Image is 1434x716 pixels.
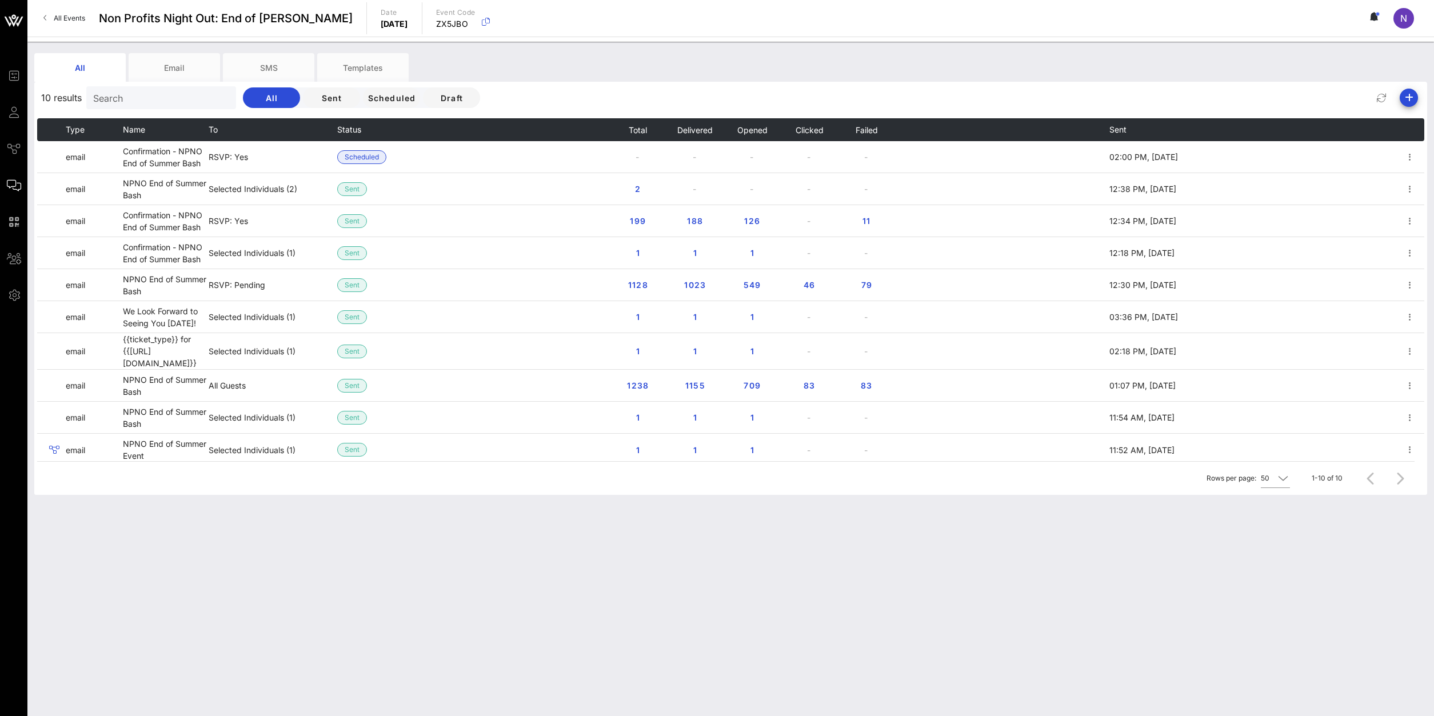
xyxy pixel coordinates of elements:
span: 1128 [628,280,648,290]
th: Status [337,118,394,141]
button: Scheduled [363,87,420,108]
button: Total [628,118,647,141]
span: Name [123,125,145,134]
button: 46 [791,275,828,295]
button: 1 [620,439,656,460]
span: Clicked [795,125,824,135]
button: 83 [791,375,828,396]
td: email [66,237,123,269]
button: 1 [620,407,656,428]
button: 83 [848,375,885,396]
button: 1 [734,243,770,263]
div: 50 [1261,473,1269,483]
span: 1 [629,312,647,322]
th: Opened [724,118,781,141]
td: RSVP: Yes [209,205,337,237]
span: 1 [686,445,704,455]
div: SMS [223,53,314,82]
button: 1 [677,307,713,327]
button: 1 [734,407,770,428]
td: NPNO End of Summer Bash [123,173,209,205]
div: 50Rows per page: [1261,469,1290,487]
td: email [66,333,123,370]
span: 1 [629,413,647,422]
span: 11:54 AM, [DATE] [1109,413,1175,422]
span: 2 [629,184,647,194]
span: Failed [855,125,878,135]
span: 03:36 PM, [DATE] [1109,312,1178,322]
span: Sent [345,443,360,456]
button: 79 [848,275,885,295]
p: Date [381,7,408,18]
div: All [34,53,126,82]
span: 1 [686,312,704,322]
button: Sent [303,87,360,108]
button: 1 [620,341,656,362]
td: Confirmation - NPNO End of Summer Bash [123,237,209,269]
span: Opened [737,125,768,135]
td: RSVP: Pending [209,269,337,301]
button: Opened [737,118,768,141]
td: Selected Individuals (1) [209,237,337,269]
span: 1 [743,312,761,322]
td: Confirmation - NPNO End of Summer Bash [123,205,209,237]
button: Draft [423,87,480,108]
button: 1 [734,439,770,460]
span: 11 [857,216,876,226]
span: 1 [743,346,761,356]
th: Clicked [781,118,838,141]
button: 709 [734,375,770,396]
button: 1155 [676,375,714,396]
div: 1-10 of 10 [1312,473,1343,483]
td: email [66,402,123,434]
button: 1 [677,407,713,428]
button: Delivered [677,118,713,141]
span: 1 [686,248,704,258]
button: Clicked [795,118,824,141]
td: We Look Forward to Seeing You [DATE]! [123,301,209,333]
div: Rows per page: [1207,462,1290,495]
span: 1238 [626,381,649,390]
button: 1 [734,307,770,327]
span: All Events [54,14,85,22]
button: 1 [677,243,713,263]
button: 126 [734,211,770,231]
button: Failed [855,118,878,141]
button: 1 [734,341,770,362]
span: 1 [743,413,761,422]
span: To [209,125,218,134]
span: 02:18 PM, [DATE] [1109,346,1176,356]
th: Delivered [666,118,724,141]
p: Event Code [436,7,476,18]
span: 02:00 PM, [DATE] [1109,152,1178,162]
span: Draft [432,93,471,103]
span: Non Profits Night Out: End of [PERSON_NAME] [99,10,353,27]
th: Type [66,118,123,141]
span: N [1400,13,1407,24]
td: email [66,141,123,173]
span: 1 [686,346,704,356]
span: 12:34 PM, [DATE] [1109,216,1176,226]
th: To [209,118,337,141]
td: NPNO End of Summer Bash [123,402,209,434]
span: 1 [743,248,761,258]
span: 11:52 AM, [DATE] [1109,445,1175,455]
span: Sent [345,183,360,195]
span: 79 [857,280,876,290]
p: ZX5JBO [436,18,476,30]
span: Delivered [677,125,713,135]
span: 549 [743,280,761,290]
span: 10 results [41,91,82,105]
span: All [252,93,291,103]
td: email [66,269,123,301]
span: 709 [743,381,761,390]
td: Selected Individuals (1) [209,301,337,333]
button: All [243,87,300,108]
span: Sent [345,279,360,291]
span: 46 [800,280,818,290]
td: NPNO End of Summer Bash [123,370,209,402]
button: 549 [734,275,770,295]
button: 11 [848,211,885,231]
button: 1 [620,243,656,263]
span: 188 [686,216,704,226]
